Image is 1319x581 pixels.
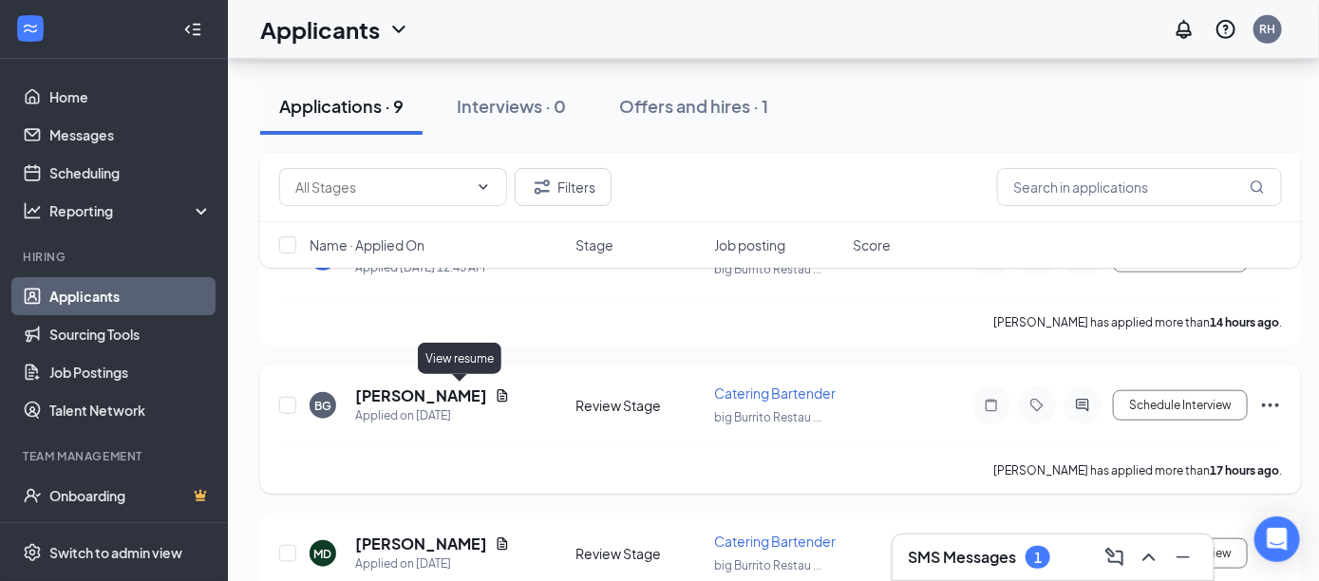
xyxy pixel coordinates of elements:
div: Reporting [49,201,213,220]
div: Hiring [23,249,208,265]
a: Home [49,78,212,116]
button: Filter Filters [515,168,612,206]
span: Catering Bartender [714,533,836,550]
svg: Note [980,398,1003,413]
span: Name · Applied On [310,235,424,254]
h5: [PERSON_NAME] [355,385,487,406]
div: BG [314,398,331,414]
a: Scheduling [49,154,212,192]
h1: Applicants [260,13,380,46]
a: OnboardingCrown [49,477,212,515]
div: Review Stage [575,544,703,563]
svg: ComposeMessage [1103,546,1126,569]
svg: WorkstreamLogo [21,19,40,38]
input: All Stages [295,177,468,197]
svg: ChevronUp [1138,546,1160,569]
svg: ActiveChat [1071,398,1094,413]
b: 17 hours ago [1210,463,1279,478]
svg: Settings [23,543,42,562]
svg: QuestionInfo [1215,18,1237,41]
div: Open Intercom Messenger [1254,516,1300,562]
div: View resume [418,343,501,374]
a: Sourcing Tools [49,315,212,353]
a: TeamCrown [49,515,212,553]
div: Team Management [23,448,208,464]
span: Stage [575,235,613,254]
svg: MagnifyingGlass [1250,179,1265,195]
span: big Burrito Restau ... [714,558,821,572]
h3: SMS Messages [908,547,1016,568]
svg: ChevronDown [476,179,491,195]
button: Minimize [1168,542,1198,572]
a: Messages [49,116,212,154]
svg: Tag [1026,398,1048,413]
svg: Document [495,536,510,552]
a: Job Postings [49,353,212,391]
svg: Collapse [183,20,202,39]
div: Switch to admin view [49,543,182,562]
svg: Ellipses [1259,394,1282,417]
div: Applications · 9 [279,94,404,118]
svg: Notifications [1173,18,1196,41]
div: 1 [1034,550,1042,566]
input: Search in applications [997,168,1282,206]
div: RH [1260,21,1276,37]
div: Review Stage [575,396,703,415]
span: Job posting [714,235,785,254]
p: [PERSON_NAME] has applied more than . [993,314,1282,330]
a: Applicants [49,277,212,315]
svg: ChevronDown [387,18,410,41]
h5: [PERSON_NAME] [355,534,487,554]
button: ChevronUp [1134,542,1164,572]
span: Score [853,235,891,254]
svg: Minimize [1172,546,1195,569]
div: Applied on [DATE] [355,554,510,573]
div: Offers and hires · 1 [619,94,768,118]
span: Catering Bartender [714,384,836,402]
svg: Analysis [23,201,42,220]
svg: Filter [531,176,554,198]
button: Schedule Interview [1113,390,1248,421]
div: Interviews · 0 [457,94,566,118]
p: [PERSON_NAME] has applied more than . [993,462,1282,478]
div: MD [314,546,332,562]
div: Applied on [DATE] [355,406,510,425]
svg: Document [495,388,510,403]
span: big Burrito Restau ... [714,410,821,424]
b: 14 hours ago [1210,315,1279,329]
a: Talent Network [49,391,212,429]
button: ComposeMessage [1100,542,1130,572]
